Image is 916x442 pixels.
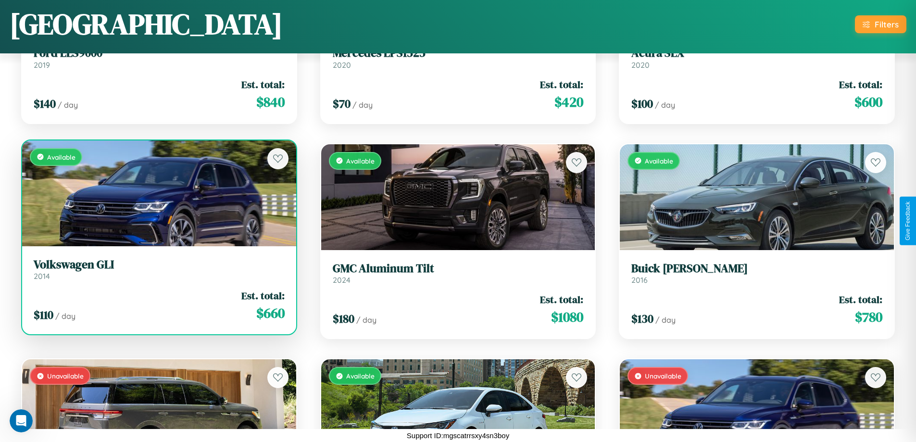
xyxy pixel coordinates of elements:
span: $ 70 [333,96,351,112]
span: 2020 [333,60,351,70]
span: Available [346,157,375,165]
span: / day [58,100,78,110]
h1: [GEOGRAPHIC_DATA] [10,4,283,44]
a: GMC Aluminum Tilt2024 [333,262,584,285]
span: 2020 [631,60,650,70]
span: / day [352,100,373,110]
h3: Volkswagen GLI [34,258,285,272]
span: $ 110 [34,307,53,323]
span: $ 600 [854,92,882,112]
p: Support ID: mgscatrrsxy4sn3boy [407,429,509,442]
h3: Ford LLS9000 [34,46,285,60]
span: Est. total: [241,77,285,91]
span: $ 100 [631,96,653,112]
div: Give Feedback [904,202,911,240]
span: Est. total: [540,292,583,306]
button: Filters [855,15,906,33]
span: Available [47,153,75,161]
span: 2019 [34,60,50,70]
h3: Mercedes LPS1525 [333,46,584,60]
span: Est. total: [839,292,882,306]
span: $ 140 [34,96,56,112]
span: $ 420 [554,92,583,112]
span: $ 660 [256,303,285,323]
span: Unavailable [47,372,84,380]
span: $ 780 [855,307,882,327]
a: Ford LLS90002019 [34,46,285,70]
div: Filters [875,19,899,29]
span: / day [55,311,75,321]
span: Available [645,157,673,165]
span: 2014 [34,271,50,281]
iframe: Intercom live chat [10,409,33,432]
span: $ 130 [631,311,653,327]
span: Est. total: [540,77,583,91]
h3: GMC Aluminum Tilt [333,262,584,276]
a: Mercedes LPS15252020 [333,46,584,70]
h3: Buick [PERSON_NAME] [631,262,882,276]
span: $ 840 [256,92,285,112]
span: 2016 [631,275,648,285]
span: / day [356,315,376,325]
span: Est. total: [241,289,285,303]
a: Acura SLX2020 [631,46,882,70]
span: 2024 [333,275,351,285]
span: $ 180 [333,311,354,327]
span: Est. total: [839,77,882,91]
span: $ 1080 [551,307,583,327]
a: Buick [PERSON_NAME]2016 [631,262,882,285]
span: Unavailable [645,372,681,380]
span: / day [655,100,675,110]
a: Volkswagen GLI2014 [34,258,285,281]
h3: Acura SLX [631,46,882,60]
span: Available [346,372,375,380]
span: / day [655,315,676,325]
